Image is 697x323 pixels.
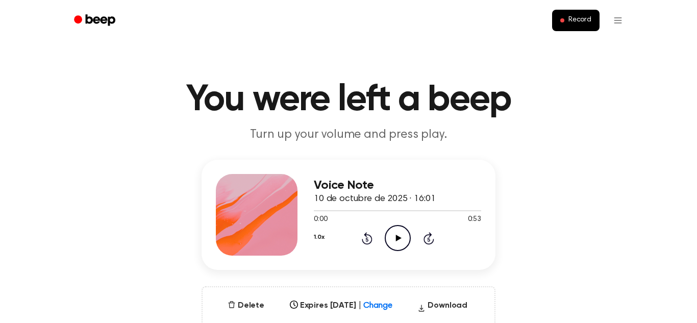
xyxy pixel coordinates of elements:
[67,11,125,31] a: Beep
[223,300,268,312] button: Delete
[153,127,544,143] p: Turn up your volume and press play.
[606,8,630,33] button: Open menu
[314,194,435,204] span: 10 de octubre de 2025 · 16:01
[87,82,610,118] h1: You were left a beep
[413,300,471,316] button: Download
[568,16,591,25] span: Record
[468,214,481,225] span: 0:53
[552,10,600,31] button: Record
[314,179,481,192] h3: Voice Note
[314,229,324,246] button: 1.0x
[314,214,327,225] span: 0:00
